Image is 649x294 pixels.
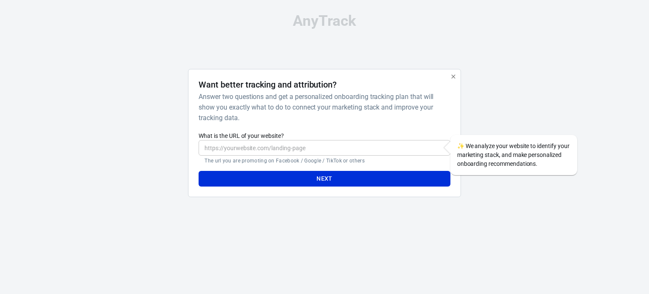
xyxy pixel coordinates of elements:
div: We analyze your website to identify your marketing stack, and make personalized onboarding recomm... [450,135,577,175]
input: https://yourwebsite.com/landing-page [199,140,450,156]
h6: Answer two questions and get a personalized onboarding tracking plan that will show you exactly w... [199,91,447,123]
h4: Want better tracking and attribution? [199,80,337,90]
button: Next [199,171,450,187]
p: The url you are promoting on Facebook / Google / TikTok or others [205,157,444,164]
label: What is the URL of your website? [199,132,450,140]
span: sparkles [457,143,464,149]
div: AnyTrack [113,14,536,28]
